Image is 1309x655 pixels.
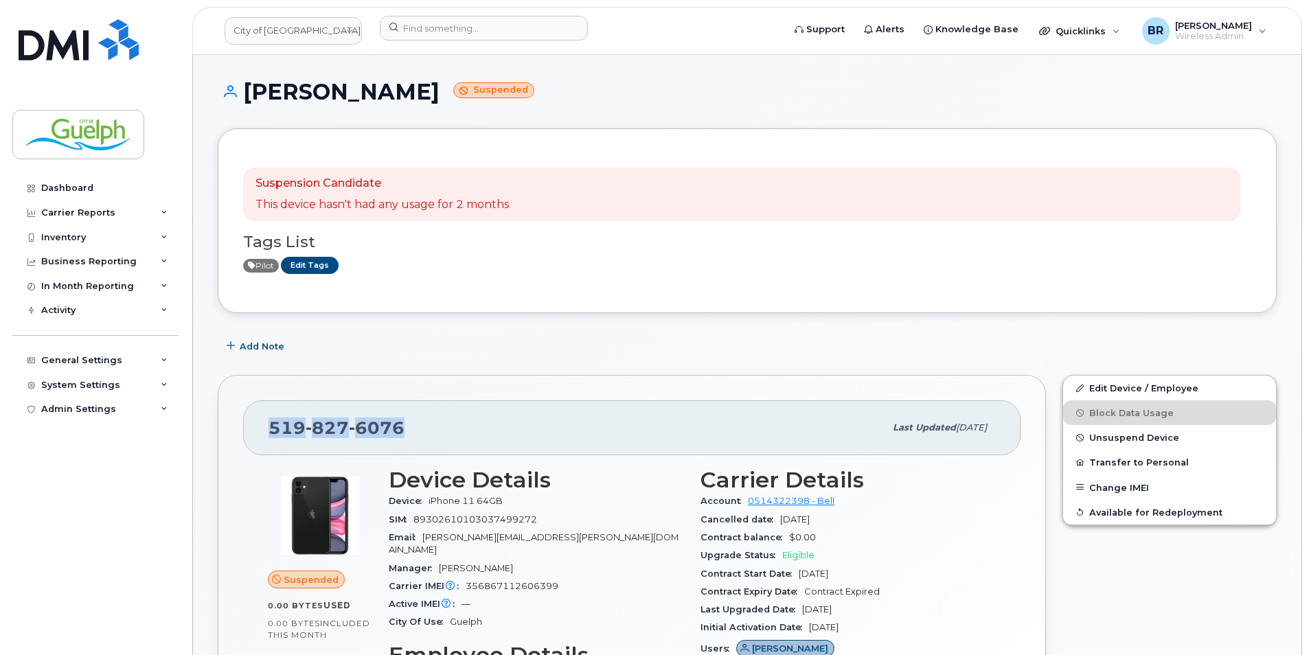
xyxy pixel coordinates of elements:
[439,563,513,573] span: [PERSON_NAME]
[218,80,1277,104] h1: [PERSON_NAME]
[701,643,736,654] span: Users
[450,617,482,627] span: Guelph
[218,334,296,358] button: Add Note
[243,259,279,273] span: Active
[701,622,809,632] span: Initial Activation Date
[306,417,349,438] span: 827
[701,586,804,597] span: Contract Expiry Date
[1063,400,1276,425] button: Block Data Usage
[752,642,828,655] span: [PERSON_NAME]
[748,496,834,506] a: 0514322398 - Bell
[389,599,462,609] span: Active IMEI
[809,622,839,632] span: [DATE]
[243,233,1251,251] h3: Tags List
[284,573,339,586] span: Suspended
[389,468,684,492] h3: Device Details
[701,514,780,525] span: Cancelled date
[413,514,537,525] span: 89302610103037499272
[701,550,782,560] span: Upgrade Status
[780,514,810,525] span: [DATE]
[701,496,748,506] span: Account
[1063,450,1276,474] button: Transfer to Personal
[349,417,405,438] span: 6076
[389,617,450,627] span: City Of Use
[804,586,880,597] span: Contract Expired
[268,619,320,628] span: 0.00 Bytes
[1063,500,1276,525] button: Available for Redeployment
[389,532,422,542] span: Email
[956,422,987,433] span: [DATE]
[893,422,956,433] span: Last updated
[255,197,509,213] p: This device hasn't had any usage for 2 months
[269,417,405,438] span: 519
[701,568,799,579] span: Contract Start Date
[736,643,834,654] a: [PERSON_NAME]
[701,532,789,542] span: Contract balance
[1089,507,1222,517] span: Available for Redeployment
[429,496,503,506] span: iPhone 11 64GB
[462,599,470,609] span: —
[1089,433,1179,443] span: Unsuspend Device
[240,340,284,353] span: Add Note
[389,563,439,573] span: Manager
[268,618,370,641] span: included this month
[281,257,339,274] a: Edit Tags
[255,176,509,192] p: Suspension Candidate
[701,604,802,614] span: Last Upgraded Date
[279,474,361,557] img: iPhone_11.jpg
[389,496,429,506] span: Device
[1063,376,1276,400] a: Edit Device / Employee
[802,604,832,614] span: [DATE]
[389,514,413,525] span: SIM
[1063,425,1276,450] button: Unsuspend Device
[789,532,816,542] span: $0.00
[799,568,828,579] span: [DATE]
[466,581,558,591] span: 356867112606399
[323,600,351,610] span: used
[453,82,534,98] small: Suspended
[268,601,323,610] span: 0.00 Bytes
[701,468,996,492] h3: Carrier Details
[389,532,679,555] span: [PERSON_NAME][EMAIL_ADDRESS][PERSON_NAME][DOMAIN_NAME]
[389,581,466,591] span: Carrier IMEI
[1063,475,1276,500] button: Change IMEI
[782,550,815,560] span: Eligible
